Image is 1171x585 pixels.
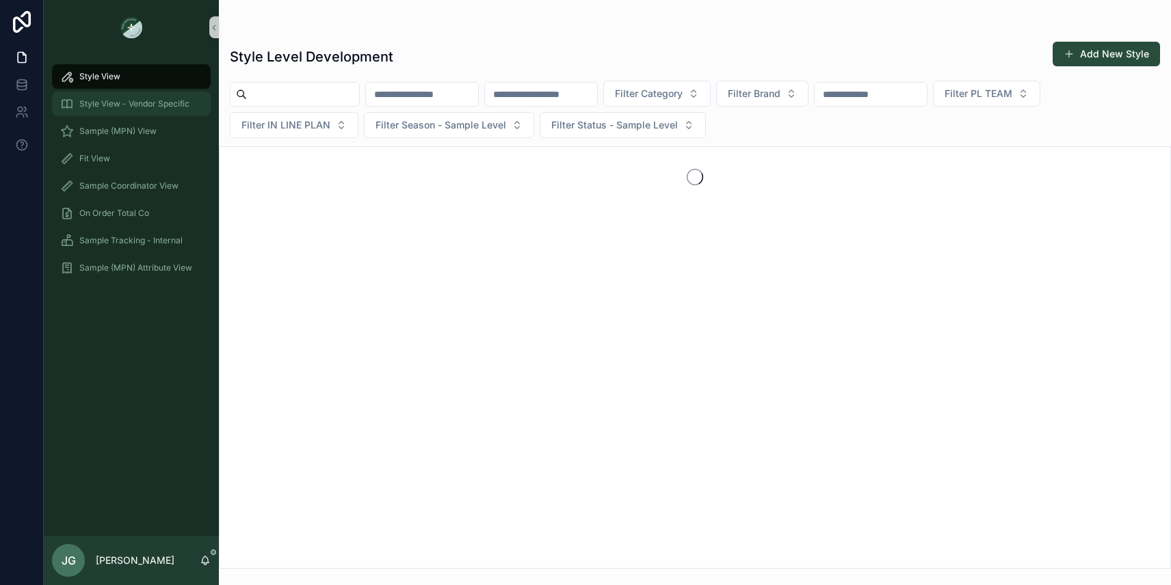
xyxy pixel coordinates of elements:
[52,256,211,280] a: Sample (MPN) Attribute View
[52,119,211,144] a: Sample (MPN) View
[540,112,706,138] button: Select Button
[62,552,76,569] span: JG
[945,87,1012,100] span: Filter PL TEAM
[44,55,219,298] div: scrollable content
[376,118,506,132] span: Filter Season - Sample Level
[230,47,393,66] h1: Style Level Development
[52,92,211,116] a: Style View - Vendor Specific
[716,81,808,107] button: Select Button
[79,126,157,137] span: Sample (MPN) View
[52,146,211,171] a: Fit View
[241,118,330,132] span: Filter IN LINE PLAN
[79,98,189,109] span: Style View - Vendor Specific
[79,180,179,191] span: Sample Coordinator View
[230,112,358,138] button: Select Button
[79,262,192,273] span: Sample (MPN) Attribute View
[728,87,780,100] span: Filter Brand
[79,208,149,219] span: On Order Total Co
[364,112,534,138] button: Select Button
[52,64,211,89] a: Style View
[120,16,142,38] img: App logo
[615,87,683,100] span: Filter Category
[52,174,211,198] a: Sample Coordinator View
[79,71,120,82] span: Style View
[603,81,711,107] button: Select Button
[96,554,174,567] p: [PERSON_NAME]
[79,153,110,164] span: Fit View
[1053,42,1160,66] button: Add New Style
[933,81,1040,107] button: Select Button
[52,201,211,226] a: On Order Total Co
[52,228,211,253] a: Sample Tracking - Internal
[551,118,678,132] span: Filter Status - Sample Level
[79,235,183,246] span: Sample Tracking - Internal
